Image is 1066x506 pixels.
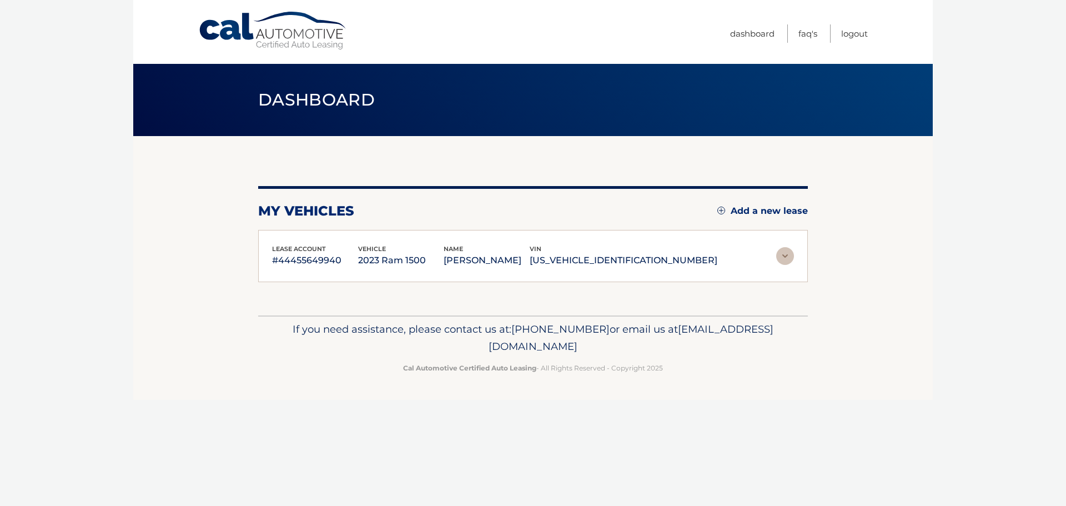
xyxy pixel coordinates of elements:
img: accordion-rest.svg [776,247,794,265]
p: [US_VEHICLE_IDENTIFICATION_NUMBER] [530,253,717,268]
a: Dashboard [730,24,775,43]
span: [PHONE_NUMBER] [511,323,610,335]
p: - All Rights Reserved - Copyright 2025 [265,362,801,374]
a: Cal Automotive [198,11,348,51]
strong: Cal Automotive Certified Auto Leasing [403,364,536,372]
a: Logout [841,24,868,43]
p: #44455649940 [272,253,358,268]
span: lease account [272,245,326,253]
span: Dashboard [258,89,375,110]
span: vin [530,245,541,253]
p: 2023 Ram 1500 [358,253,444,268]
span: name [444,245,463,253]
h2: my vehicles [258,203,354,219]
img: add.svg [717,207,725,214]
a: FAQ's [798,24,817,43]
a: Add a new lease [717,206,808,217]
p: [PERSON_NAME] [444,253,530,268]
p: If you need assistance, please contact us at: or email us at [265,320,801,356]
span: vehicle [358,245,386,253]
